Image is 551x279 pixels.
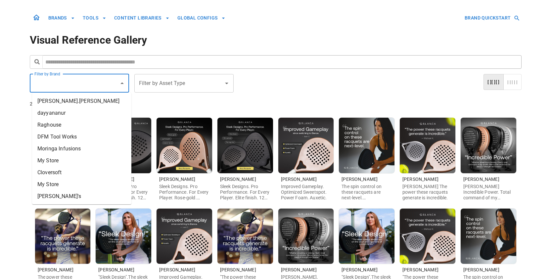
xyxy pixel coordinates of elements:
button: BRANDS [46,12,77,24]
img: Image [339,209,394,264]
img: Image [157,209,212,264]
span: [PERSON_NAME] [220,177,256,182]
img: Image [400,209,455,264]
img: Image [217,209,273,264]
span: 2,346 results found in 1ms [30,101,85,106]
img: Image [217,118,273,173]
span: [PERSON_NAME] [402,177,438,182]
li: Cloversoft [32,167,131,179]
img: Image [278,209,334,264]
img: Image [35,209,91,264]
span: [PERSON_NAME] [342,177,378,182]
img: Image [157,118,212,173]
span: [PERSON_NAME] [463,267,499,272]
span: [PERSON_NAME] The power these racquets generate is incredible. [402,184,448,200]
h1: Visual Reference Gallery [30,32,522,48]
button: CONTENT LIBRARIES [112,12,172,24]
li: [PERSON_NAME].[PERSON_NAME] [32,95,131,107]
button: card layout [483,74,504,90]
span: [PERSON_NAME] [159,267,195,272]
span: [PERSON_NAME] [220,267,256,272]
span: Sleek Designs. Pro Performance. For Every Player. Elite finish. 12K carbon. For big hits. Shop Ra... [220,184,269,211]
li: My Store [32,179,131,190]
span: [PERSON_NAME] [463,177,499,182]
button: BRAND QUICKSTART [462,12,521,24]
div: layout toggle [483,74,521,90]
img: Image [339,118,394,173]
img: Image [96,209,151,264]
span: [PERSON_NAME] [281,177,317,182]
img: Image [461,118,516,173]
img: Image [278,118,334,173]
button: TOOLS [80,12,109,24]
label: Filter by Brand [34,71,60,77]
button: Close [117,79,127,88]
li: DFM Tool Works [32,131,131,143]
span: [PERSON_NAME] [402,267,438,272]
img: Image [400,118,455,173]
li: My Store [32,155,131,167]
li: Raghouse [32,119,131,131]
span: The spin control on these racquets are next-level. [PERSON_NAME] [342,184,382,206]
li: Moringa Infusions [32,143,131,155]
span: [PERSON_NAME] [342,267,378,272]
span: [PERSON_NAME] [281,267,317,272]
img: Image [461,209,516,264]
li: [PERSON_NAME]'s [32,190,131,202]
span: [PERSON_NAME] [98,267,134,272]
button: Open [222,79,231,88]
span: [PERSON_NAME] [38,267,74,272]
span: Improved Gameplay. Optimized Sweetspot. Power Foam. Auxetic. [281,184,327,200]
button: masonry layout [503,74,522,90]
span: [PERSON_NAME] Incredible Power. Total command of my strokes. Blend of strength and finesse. [463,184,511,211]
span: [PERSON_NAME] [159,177,195,182]
li: dayyananur [32,107,131,119]
button: GLOBAL CONFIGS [175,12,228,24]
span: Sleek Designs. Pro Performance. For Every Player. Rose-gold. Lightweight. Bold & fierce. Shop Rac... [159,184,208,211]
li: BOOM AND MELLOW [32,202,131,214]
